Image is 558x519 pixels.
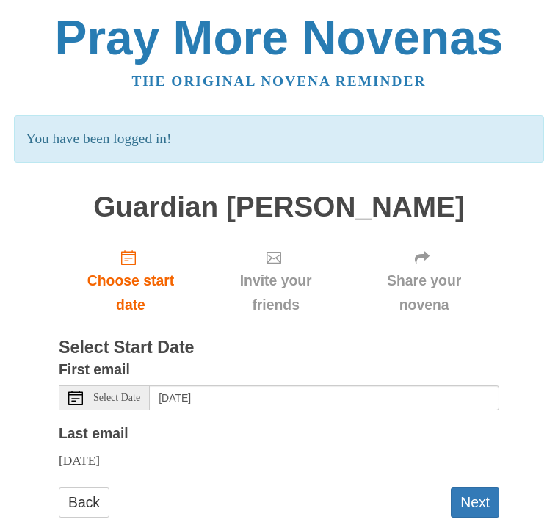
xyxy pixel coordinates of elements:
button: Next [451,487,499,518]
span: [DATE] [59,453,100,468]
label: First email [59,358,130,382]
a: Choose start date [59,237,203,324]
a: Back [59,487,109,518]
span: Choose start date [73,269,188,317]
label: Last email [59,421,128,446]
span: Invite your friends [217,269,334,317]
a: The original novena reminder [132,73,427,89]
div: Click "Next" to confirm your start date first. [349,237,499,324]
h1: Guardian [PERSON_NAME] [59,192,499,223]
a: Pray More Novenas [55,10,504,65]
span: Share your novena [363,269,485,317]
h3: Select Start Date [59,338,499,358]
div: Click "Next" to confirm your start date first. [203,237,349,324]
p: You have been logged in! [14,115,543,163]
span: Select Date [93,393,140,403]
